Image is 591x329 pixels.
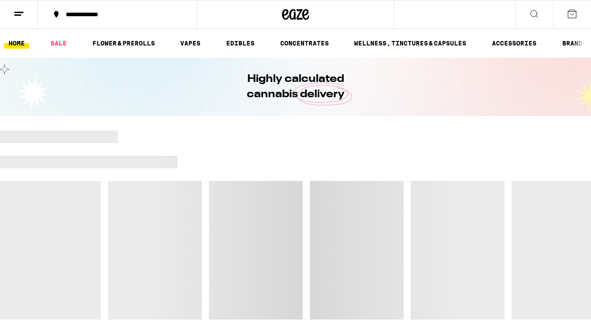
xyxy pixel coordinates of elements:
[221,72,370,102] h1: Highly calculated cannabis delivery
[4,38,29,49] a: HOME
[176,38,205,49] a: VAPES
[487,38,541,49] a: ACCESSORIES
[558,38,591,49] button: BRANDS
[88,38,159,49] a: FLOWER & PREROLLS
[350,38,471,49] a: WELLNESS, TINCTURES & CAPSULES
[276,38,333,49] a: CONCENTRATES
[222,38,259,49] a: EDIBLES
[46,38,71,49] a: SALE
